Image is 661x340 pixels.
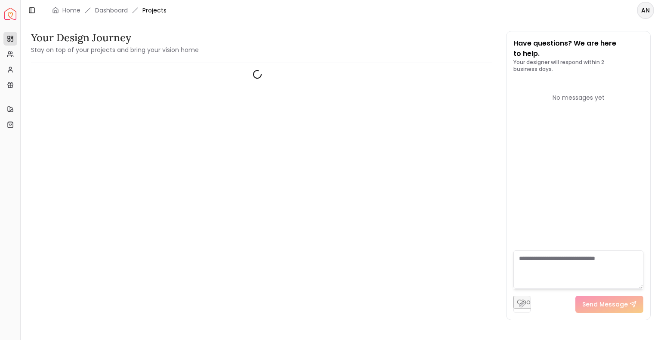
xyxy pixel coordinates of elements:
[513,93,643,102] div: No messages yet
[513,59,643,73] p: Your designer will respond within 2 business days.
[95,6,128,15] a: Dashboard
[513,38,643,59] p: Have questions? We are here to help.
[31,31,199,45] h3: Your Design Journey
[638,3,653,18] span: AN
[637,2,654,19] button: AN
[4,8,16,20] a: Spacejoy
[4,8,16,20] img: Spacejoy Logo
[31,46,199,54] small: Stay on top of your projects and bring your vision home
[52,6,167,15] nav: breadcrumb
[142,6,167,15] span: Projects
[62,6,80,15] a: Home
